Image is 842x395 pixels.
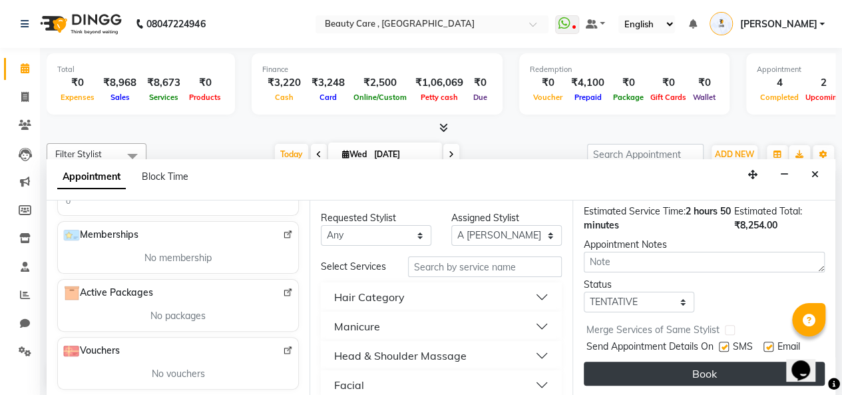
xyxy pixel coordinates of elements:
[584,238,825,252] div: Appointment Notes
[587,144,704,165] input: Search Appointment
[690,75,719,91] div: ₹0
[63,343,120,359] span: Vouchers
[530,64,719,75] div: Redemption
[144,251,212,265] span: No membership
[57,165,126,189] span: Appointment
[334,318,380,334] div: Manicure
[146,93,182,102] span: Services
[63,227,138,243] span: Memberships
[334,348,467,364] div: Head & Shoulder Massage
[739,17,817,31] span: [PERSON_NAME]
[786,342,829,382] iframe: chat widget
[584,205,686,217] span: Estimated Service Time:
[57,75,98,91] div: ₹0
[805,165,825,185] button: Close
[647,75,690,91] div: ₹0
[417,93,461,102] span: Petty cash
[339,149,370,159] span: Wed
[586,340,714,356] span: Send Appointment Details On
[316,93,340,102] span: Card
[610,93,647,102] span: Package
[734,219,777,231] span: ₹8,254.00
[777,340,800,356] span: Email
[57,64,224,75] div: Total
[586,323,720,340] span: Merge Services of Same Stylist
[470,93,491,102] span: Due
[469,75,492,91] div: ₹0
[334,377,364,393] div: Facial
[57,93,98,102] span: Expenses
[610,75,647,91] div: ₹0
[566,75,610,91] div: ₹4,100
[734,205,802,217] span: Estimated Total:
[321,211,431,225] div: Requested Stylist
[66,195,71,207] div: 0
[142,75,186,91] div: ₹8,673
[350,75,410,91] div: ₹2,500
[326,344,556,368] button: Head & Shoulder Massage
[98,75,142,91] div: ₹8,968
[262,75,306,91] div: ₹3,220
[275,144,308,165] span: Today
[142,171,188,183] span: Block Time
[370,145,437,165] input: 2025-09-03
[571,93,605,102] span: Prepaid
[584,278,694,292] div: Status
[326,285,556,309] button: Hair Category
[186,93,224,102] span: Products
[34,5,125,43] img: logo
[712,145,757,164] button: ADD NEW
[107,93,133,102] span: Sales
[272,93,297,102] span: Cash
[584,362,825,386] button: Book
[55,149,102,159] span: Filter Stylist
[152,367,205,381] span: No vouchers
[408,256,562,277] input: Search by service name
[530,75,566,91] div: ₹0
[262,64,492,75] div: Finance
[647,93,690,102] span: Gift Cards
[311,260,398,274] div: Select Services
[530,93,566,102] span: Voucher
[150,309,206,323] span: No packages
[350,93,410,102] span: Online/Custom
[306,75,350,91] div: ₹3,248
[710,12,733,35] img: Pranav Kanase
[733,340,753,356] span: SMS
[63,285,153,301] span: Active Packages
[186,75,224,91] div: ₹0
[757,93,802,102] span: Completed
[690,93,719,102] span: Wallet
[146,5,205,43] b: 08047224946
[757,75,802,91] div: 4
[451,211,562,225] div: Assigned Stylist
[410,75,469,91] div: ₹1,06,069
[334,289,405,305] div: Hair Category
[715,149,754,159] span: ADD NEW
[326,314,556,338] button: Manicure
